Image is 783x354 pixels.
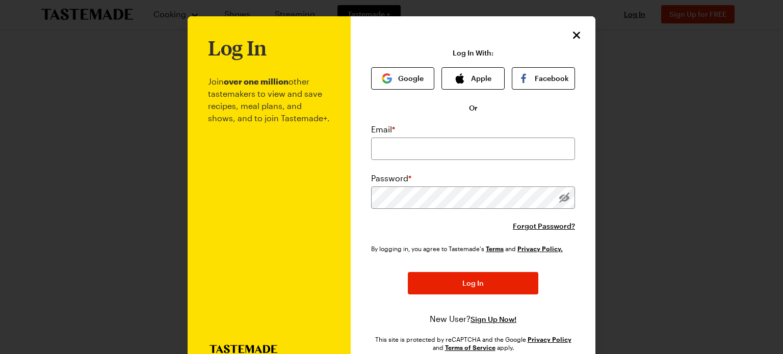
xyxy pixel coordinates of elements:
[208,59,330,345] p: Join other tastemakers to view and save recipes, meal plans, and shows, and to join Tastemade+.
[371,123,395,135] label: Email
[469,103,478,113] span: Or
[512,67,575,90] button: Facebook
[430,314,471,323] span: New User?
[371,67,434,90] button: Google
[371,172,411,184] label: Password
[445,343,495,351] a: Google Terms of Service
[371,335,575,351] div: This site is protected by reCAPTCHA and the Google and apply.
[208,37,267,59] h1: Log In
[486,244,504,253] a: Tastemade Terms of Service
[441,67,505,90] button: Apple
[517,244,563,253] a: Tastemade Privacy Policy
[224,76,289,86] b: over one million
[513,221,575,231] button: Forgot Password?
[408,272,538,294] button: Log In
[570,29,583,42] button: Close
[453,49,493,57] p: Log In With:
[528,335,571,343] a: Google Privacy Policy
[371,243,567,254] div: By logging in, you agree to Tastemade's and
[471,314,516,324] button: Sign Up Now!
[462,278,484,288] span: Log In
